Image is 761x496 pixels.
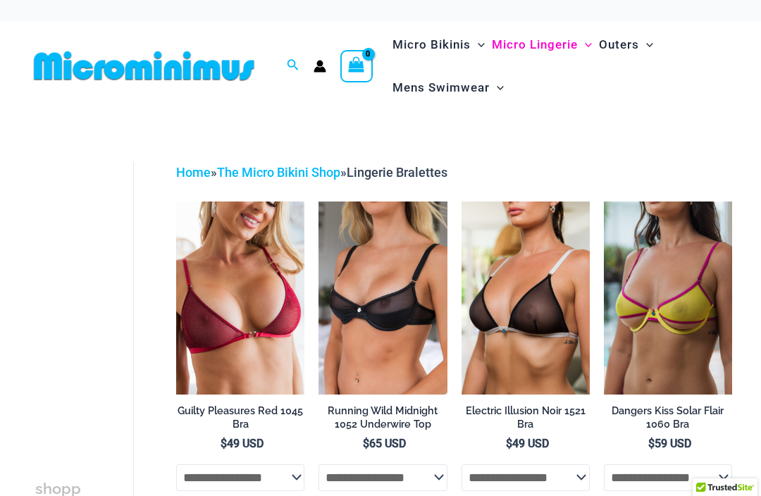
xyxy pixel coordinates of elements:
bdi: 49 USD [506,437,549,450]
a: Mens SwimwearMenu ToggleMenu Toggle [389,66,507,109]
a: Guilty Pleasures Red 1045 Bra [176,404,304,436]
a: Dangers Kiss Solar Flair 1060 Bra [604,404,732,436]
a: Guilty Pleasures Red 1045 Bra 01Guilty Pleasures Red 1045 Bra 02Guilty Pleasures Red 1045 Bra 02 [176,201,304,394]
h2: Electric Illusion Noir 1521 Bra [462,404,590,430]
a: Micro BikinisMenu ToggleMenu Toggle [389,23,488,66]
a: Electric Illusion Noir 1521 Bra [462,404,590,436]
span: Menu Toggle [471,27,485,63]
img: Guilty Pleasures Red 1045 Bra 01 [176,201,304,394]
nav: Site Navigation [387,21,733,111]
a: Electric Illusion Noir 1521 Bra 01Electric Illusion Noir 1521 Bra 682 Thong 07Electric Illusion N... [462,201,590,394]
span: $ [506,437,512,450]
bdi: 49 USD [221,437,264,450]
a: View Shopping Cart, empty [340,50,373,82]
img: Electric Illusion Noir 1521 Bra 01 [462,201,590,394]
span: Micro Bikinis [392,27,471,63]
a: Dangers Kiss Solar Flair 1060 Bra 01Dangers Kiss Solar Flair 1060 Bra 02Dangers Kiss Solar Flair ... [604,201,732,394]
bdi: 65 USD [363,437,406,450]
iframe: TrustedSite Certified [35,151,162,433]
span: Mens Swimwear [392,70,490,106]
img: Dangers Kiss Solar Flair 1060 Bra 01 [604,201,732,394]
bdi: 59 USD [648,437,691,450]
h2: Guilty Pleasures Red 1045 Bra [176,404,304,430]
span: Lingerie Bralettes [347,165,447,180]
span: Micro Lingerie [492,27,578,63]
h2: Dangers Kiss Solar Flair 1060 Bra [604,404,732,430]
span: $ [648,437,655,450]
img: Running Wild Midnight 1052 Top 01 [318,201,447,394]
span: Menu Toggle [578,27,592,63]
a: OutersMenu ToggleMenu Toggle [595,23,657,66]
span: » » [176,165,447,180]
img: MM SHOP LOGO FLAT [28,50,260,82]
span: $ [221,437,227,450]
a: Account icon link [314,60,326,73]
span: Menu Toggle [490,70,504,106]
h2: Running Wild Midnight 1052 Underwire Top [318,404,447,430]
a: Running Wild Midnight 1052 Underwire Top [318,404,447,436]
a: The Micro Bikini Shop [217,165,340,180]
a: Micro LingerieMenu ToggleMenu Toggle [488,23,595,66]
a: Running Wild Midnight 1052 Top 01Running Wild Midnight 1052 Top 6052 Bottom 06Running Wild Midnig... [318,201,447,394]
span: Menu Toggle [639,27,653,63]
span: $ [363,437,369,450]
a: Search icon link [287,57,299,75]
span: Outers [599,27,639,63]
a: Home [176,165,211,180]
